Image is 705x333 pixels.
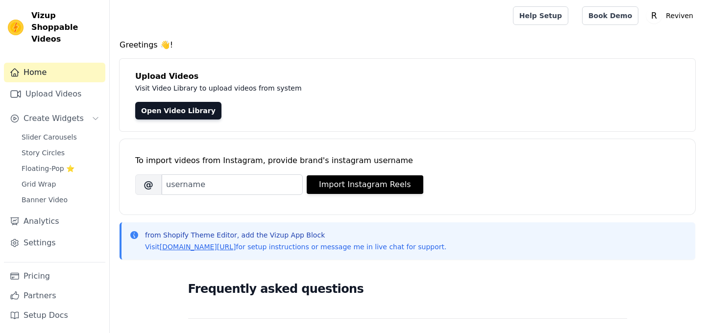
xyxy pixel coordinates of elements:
a: Upload Videos [4,84,105,104]
span: Create Widgets [24,113,84,124]
a: [DOMAIN_NAME][URL] [160,243,236,251]
button: Import Instagram Reels [307,175,423,194]
button: R Reviven [646,7,697,24]
a: Grid Wrap [16,177,105,191]
span: @ [135,174,162,195]
span: Slider Carousels [22,132,77,142]
a: Analytics [4,212,105,231]
a: Slider Carousels [16,130,105,144]
a: Story Circles [16,146,105,160]
a: Open Video Library [135,102,221,119]
div: To import videos from Instagram, provide brand's instagram username [135,155,680,166]
p: Visit Video Library to upload videos from system [135,82,574,94]
img: Vizup [8,20,24,35]
p: Visit for setup instructions or message me in live chat for support. [145,242,446,252]
span: Banner Video [22,195,68,205]
span: Grid Wrap [22,179,56,189]
h4: Greetings 👋! [120,39,695,51]
p: from Shopify Theme Editor, add the Vizup App Block [145,230,446,240]
a: Partners [4,286,105,306]
span: Vizup Shoppable Videos [31,10,101,45]
span: Story Circles [22,148,65,158]
a: Pricing [4,266,105,286]
p: Reviven [662,7,697,24]
text: R [651,11,657,21]
a: Home [4,63,105,82]
span: Floating-Pop ⭐ [22,164,74,173]
a: Banner Video [16,193,105,207]
h4: Upload Videos [135,71,680,82]
input: username [162,174,303,195]
a: Book Demo [582,6,638,25]
a: Settings [4,233,105,253]
a: Help Setup [513,6,568,25]
h2: Frequently asked questions [188,279,627,299]
a: Setup Docs [4,306,105,325]
a: Floating-Pop ⭐ [16,162,105,175]
button: Create Widgets [4,109,105,128]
